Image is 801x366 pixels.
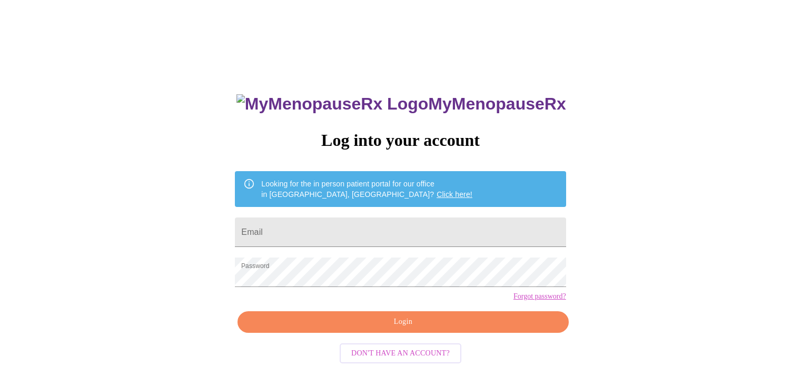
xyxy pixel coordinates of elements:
a: Don't have an account? [337,348,464,357]
img: MyMenopauseRx Logo [236,94,428,114]
button: Login [238,311,568,333]
span: Don't have an account? [351,347,450,360]
h3: MyMenopauseRx [236,94,566,114]
h3: Log into your account [235,131,566,150]
a: Forgot password? [513,292,566,301]
button: Don't have an account? [340,343,461,364]
div: Looking for the in person patient portal for our office in [GEOGRAPHIC_DATA], [GEOGRAPHIC_DATA]? [261,174,472,204]
a: Click here! [437,190,472,199]
span: Login [250,315,556,329]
